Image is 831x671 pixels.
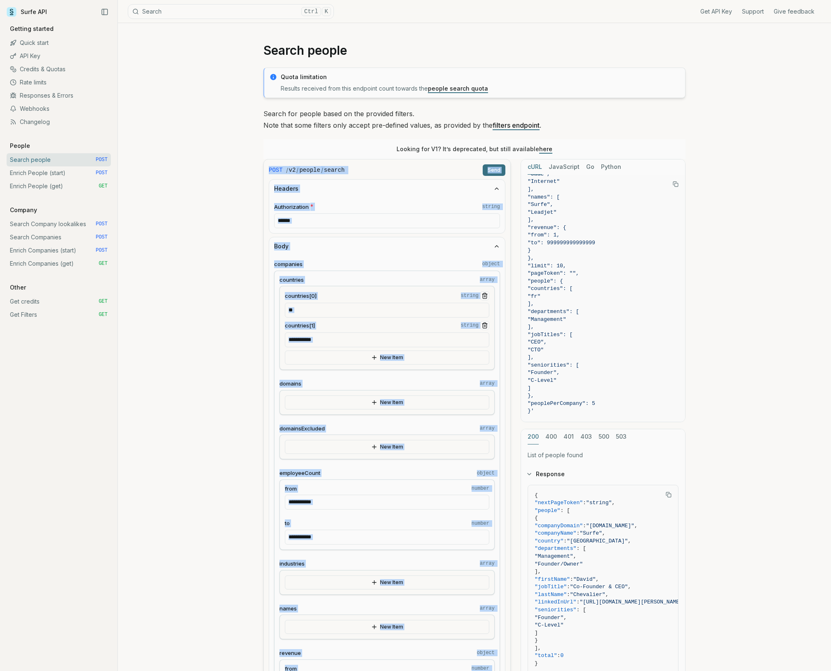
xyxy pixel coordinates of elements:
p: Getting started [7,25,57,33]
button: Copy Text [662,489,675,501]
span: "seniorities" [535,607,576,613]
a: Get API Key [700,7,732,16]
span: "Founder", [528,369,560,376]
code: array [480,425,495,432]
span: ] [528,385,531,391]
span: GET [99,298,108,305]
span: "linkedInUrl" [535,599,576,605]
span: POST [269,166,283,174]
code: v2 [289,166,296,174]
span: industries [279,560,305,568]
span: "C-Level" [528,377,556,383]
span: , [573,553,577,559]
span: , [563,615,567,621]
button: Body [269,237,505,255]
code: array [480,605,495,612]
button: 500 [599,429,609,444]
span: "[DOMAIN_NAME]" [586,523,634,529]
span: countries[0] [285,292,317,300]
span: "countries": [ [528,285,573,292]
button: New Item [285,620,489,634]
p: Results received from this endpoint count towards the [281,84,680,93]
span: : [567,592,570,598]
code: people [299,166,320,174]
span: "[URL][DOMAIN_NAME][PERSON_NAME]" [580,599,685,605]
span: "Internet" [528,178,560,185]
button: Headers [269,180,505,198]
span: "fr" [528,293,540,299]
button: Response [521,463,685,485]
span: "jobTitle" [535,584,567,590]
span: }' [528,408,534,414]
span: , [612,500,615,506]
button: Python [601,159,621,175]
span: "limit": 10, [528,263,566,269]
span: "nextPageToken" [535,500,583,506]
span: "names": [ [528,194,560,200]
button: 200 [528,429,539,444]
span: : [576,530,580,536]
a: people search quota [428,85,488,92]
span: ], [528,301,534,307]
a: Credits & Quotas [7,63,111,76]
span: "total" [535,652,557,659]
span: "peoplePerCompany": 5 [528,400,595,407]
button: New Item [285,440,489,454]
span: names [279,605,297,613]
span: : [583,523,586,529]
kbd: Ctrl [301,7,321,16]
a: Changelog [7,115,111,129]
a: Get Filters GET [7,308,111,321]
button: SearchCtrlK [128,4,334,19]
span: POST [96,157,108,163]
span: ], [528,186,534,192]
p: Company [7,206,40,214]
span: "David" [573,576,596,582]
span: } [535,637,538,643]
span: }, [528,393,534,399]
p: Looking for V1? It’s deprecated, but still available [397,145,552,153]
p: Other [7,283,29,292]
span: / [286,166,288,174]
kbd: K [322,7,331,16]
a: Surfe API [7,6,47,18]
span: / [321,166,323,174]
button: 503 [616,429,627,444]
code: number [472,485,489,492]
span: "to": 999999999999999 [528,240,595,246]
button: Remove Item [480,291,489,300]
span: countries[1] [285,322,315,330]
span: { [535,492,538,498]
span: : [ [560,507,570,514]
span: "CTO" [528,347,544,353]
span: : [583,500,586,506]
span: : [563,538,567,544]
span: "seniorities": [ [528,362,579,368]
span: "jobTitles": [ [528,332,573,338]
span: from [285,485,297,493]
span: , [628,584,631,590]
span: "people" [535,507,560,514]
h1: Search people [263,43,685,58]
span: Authorization [274,203,309,211]
button: JavaScript [549,159,580,175]
span: "pageToken": "", [528,270,579,276]
span: revenue [279,649,301,657]
span: "people": { [528,278,563,284]
a: API Key [7,49,111,63]
button: Remove Item [480,321,489,330]
a: Quick start [7,36,111,49]
a: Enrich Companies (get) GET [7,257,111,270]
span: "CEO", [528,339,547,345]
code: array [480,380,495,387]
button: 400 [545,429,557,444]
span: POST [96,221,108,227]
span: employeeCount [279,469,320,477]
code: object [482,261,500,267]
code: number [472,520,489,527]
a: Give feedback [774,7,815,16]
a: filters endpoint [493,121,540,129]
span: ], [535,568,541,575]
span: "Management" [528,316,566,323]
button: Go [586,159,594,175]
